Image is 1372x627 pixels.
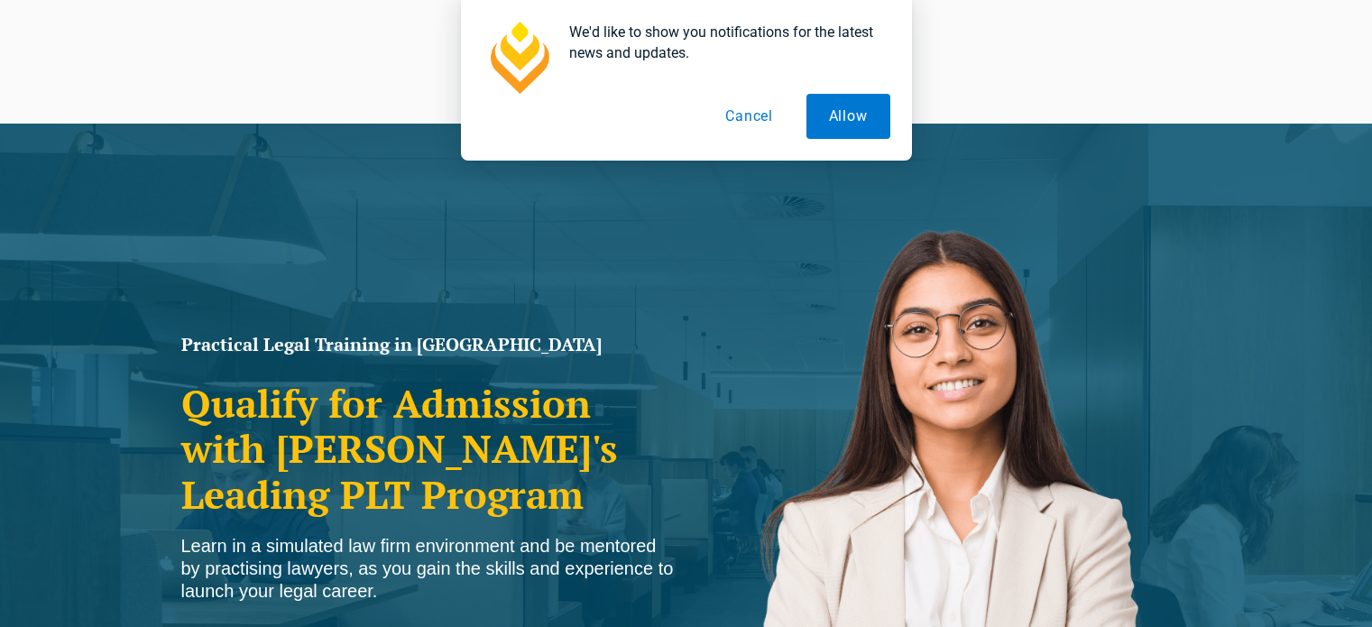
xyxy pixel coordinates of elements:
[181,535,677,603] div: Learn in a simulated law firm environment and be mentored by practising lawyers, as you gain the ...
[181,336,677,354] h1: Practical Legal Training in [GEOGRAPHIC_DATA]
[181,381,677,517] h2: Qualify for Admission with [PERSON_NAME]'s Leading PLT Program
[806,94,890,139] button: Allow
[555,22,890,63] div: We'd like to show you notifications for the latest news and updates.
[483,22,555,94] img: notification icon
[703,94,796,139] button: Cancel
